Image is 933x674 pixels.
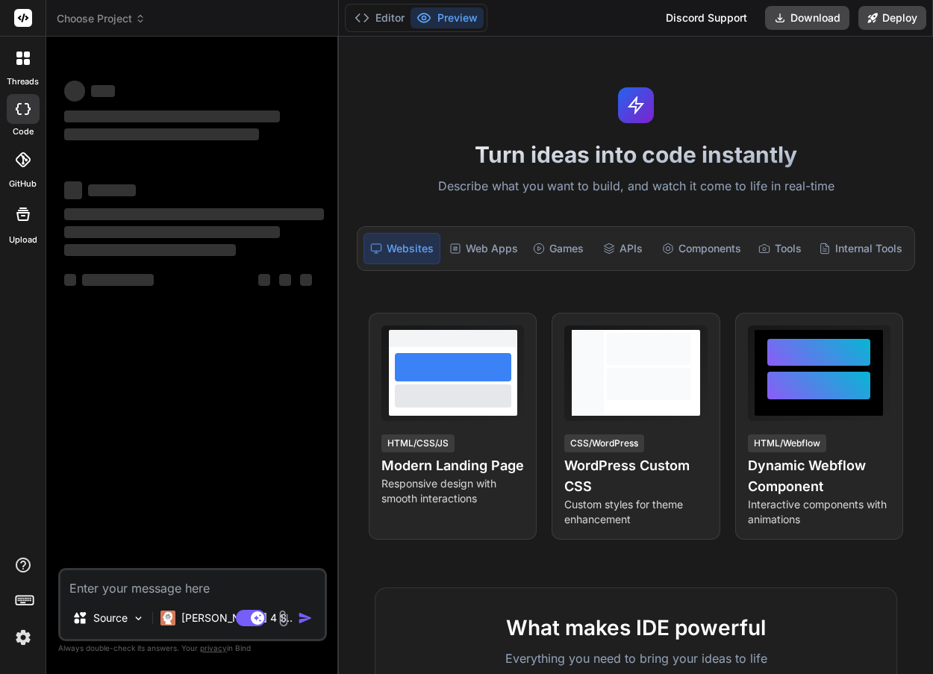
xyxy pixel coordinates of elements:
[348,141,924,168] h1: Turn ideas into code instantly
[748,434,826,452] div: HTML/Webflow
[160,611,175,625] img: Claude 4 Sonnet
[748,455,890,497] h4: Dynamic Webflow Component
[657,6,756,30] div: Discord Support
[443,233,524,264] div: Web Apps
[381,455,524,476] h4: Modern Landing Page
[381,476,524,506] p: Responsive design with smooth interactions
[64,181,82,199] span: ‌
[132,612,145,625] img: Pick Models
[349,7,411,28] button: Editor
[399,612,873,643] h2: What makes IDE powerful
[765,6,849,30] button: Download
[57,11,146,26] span: Choose Project
[564,497,707,527] p: Custom styles for theme enhancement
[348,177,924,196] p: Describe what you want to build, and watch it come to life in real-time
[411,7,484,28] button: Preview
[93,611,128,625] p: Source
[300,274,312,286] span: ‌
[275,610,292,627] img: attachment
[593,233,652,264] div: APIs
[58,641,327,655] p: Always double-check its answers. Your in Bind
[564,455,707,497] h4: WordPress Custom CSS
[10,625,36,650] img: settings
[748,497,890,527] p: Interactive components with animations
[279,274,291,286] span: ‌
[399,649,873,667] p: Everything you need to bring your ideas to life
[7,75,39,88] label: threads
[64,274,76,286] span: ‌
[9,178,37,190] label: GitHub
[363,233,440,264] div: Websites
[64,244,236,256] span: ‌
[181,611,293,625] p: [PERSON_NAME] 4 S..
[88,184,136,196] span: ‌
[9,234,37,246] label: Upload
[82,274,154,286] span: ‌
[64,110,280,122] span: ‌
[527,233,590,264] div: Games
[750,233,810,264] div: Tools
[258,274,270,286] span: ‌
[64,128,259,140] span: ‌
[858,6,926,30] button: Deploy
[13,125,34,138] label: code
[564,434,644,452] div: CSS/WordPress
[64,226,280,238] span: ‌
[381,434,455,452] div: HTML/CSS/JS
[64,208,324,220] span: ‌
[298,611,313,625] img: icon
[64,81,85,102] span: ‌
[813,233,908,264] div: Internal Tools
[200,643,227,652] span: privacy
[656,233,747,264] div: Components
[91,85,115,97] span: ‌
